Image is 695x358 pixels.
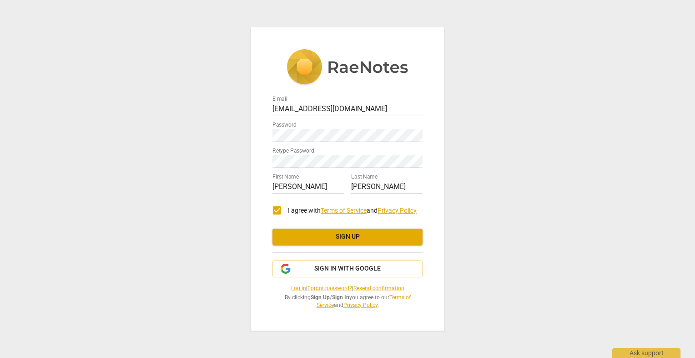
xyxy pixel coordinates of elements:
div: Ask support [612,348,680,358]
a: Terms of Service [317,294,411,308]
b: Sign In [332,294,349,301]
label: First Name [272,174,299,180]
a: Privacy Policy [378,207,417,214]
label: Retype Password [272,148,314,154]
button: Sign in with Google [272,260,423,277]
a: Forgot password? [307,285,352,292]
a: Log in [291,285,306,292]
b: Sign Up [311,294,330,301]
span: | | [272,285,423,292]
label: Password [272,123,297,128]
button: Sign up [272,229,423,245]
span: Sign up [280,232,415,241]
a: Privacy Policy [343,302,378,308]
span: I agree with and [288,207,417,214]
a: Terms of Service [321,207,367,214]
span: By clicking / you agree to our and . [272,294,423,309]
label: Last Name [351,174,378,180]
img: 5ac2273c67554f335776073100b6d88f.svg [287,49,408,87]
label: E-mail [272,97,287,102]
span: Sign in with Google [314,264,381,273]
a: Resend confirmation [353,285,404,292]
